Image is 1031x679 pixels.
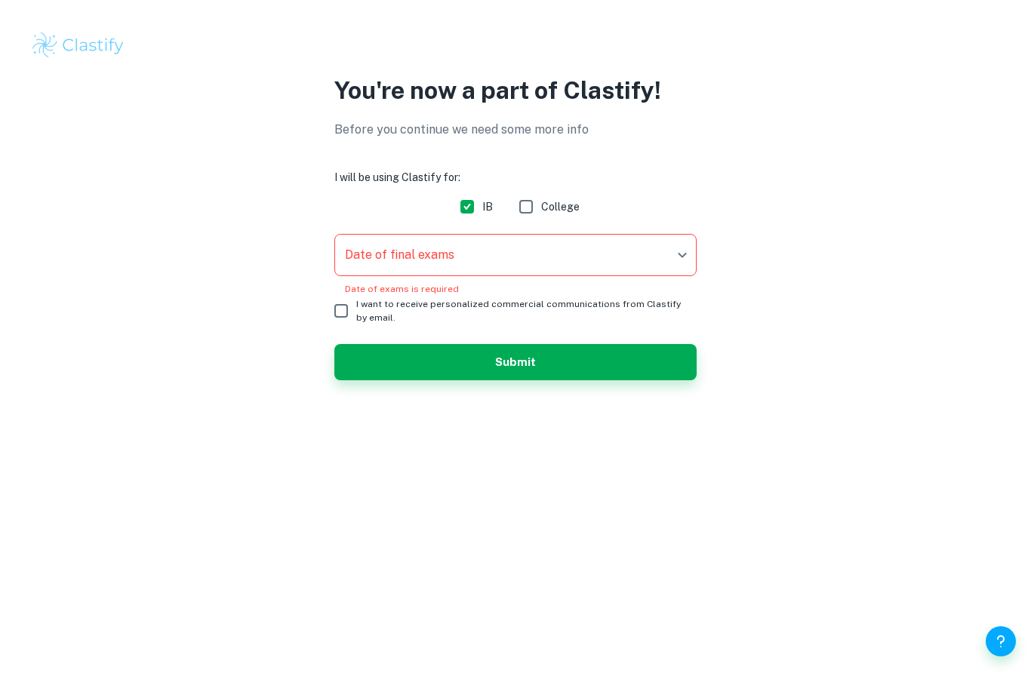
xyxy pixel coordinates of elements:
img: Clastify logo [30,30,126,60]
h6: I will be using Clastify for: [334,169,697,186]
a: Clastify logo [30,30,1001,60]
span: College [541,198,580,215]
button: Submit [334,344,697,380]
p: Date of exams is required [345,282,686,296]
button: Help and Feedback [986,626,1016,656]
p: Before you continue we need some more info [334,121,697,139]
span: I want to receive personalized commercial communications from Clastify by email. [356,297,685,324]
p: You're now a part of Clastify! [334,72,697,109]
span: IB [482,198,493,215]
